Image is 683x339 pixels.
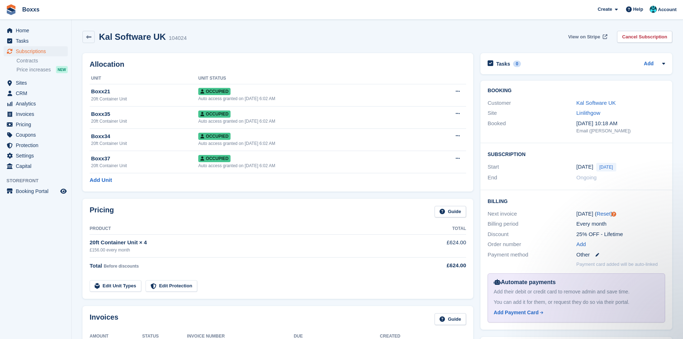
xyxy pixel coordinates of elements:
div: 20ft Container Unit [91,118,198,124]
a: menu [4,99,68,109]
div: Auto access granted on [DATE] 6:02 AM [198,95,422,102]
th: Product [90,223,408,235]
span: Tasks [16,36,59,46]
h2: Subscription [488,150,665,157]
div: Boxx21 [91,88,198,96]
span: Total [90,263,102,269]
a: Contracts [16,57,68,64]
div: Boxx34 [91,132,198,141]
th: Unit [90,73,198,84]
div: 20ft Container Unit [91,96,198,102]
a: Boxxs [19,4,42,15]
a: menu [4,78,68,88]
span: Sites [16,78,59,88]
a: Kal Software UK [577,100,616,106]
a: Reset [597,211,611,217]
a: menu [4,88,68,98]
a: View on Stripe [565,31,609,43]
span: View on Stripe [568,33,600,41]
span: Account [658,6,677,13]
a: Add Payment Card [494,309,656,316]
h2: Invoices [90,313,118,325]
span: CRM [16,88,59,98]
div: Billing period [488,220,576,228]
span: Capital [16,161,59,171]
div: 20ft Container Unit × 4 [90,239,408,247]
a: menu [4,109,68,119]
span: Price increases [16,66,51,73]
div: Add their debit or credit card to remove admin and save time. [494,288,659,296]
div: Booked [488,119,576,135]
span: Settings [16,151,59,161]
a: menu [4,161,68,171]
span: Create [598,6,612,13]
div: NEW [56,66,68,73]
a: Edit Unit Types [90,280,141,292]
h2: Allocation [90,60,466,69]
div: 104024 [169,34,187,42]
div: £156.00 every month [90,247,408,253]
div: Order number [488,240,576,249]
div: Add Payment Card [494,309,539,316]
a: Linlithgow [577,110,601,116]
p: Payment card added will be auto-linked [577,261,658,268]
div: Other [577,251,665,259]
div: Site [488,109,576,117]
span: Occupied [198,110,231,118]
div: Payment method [488,251,576,259]
a: Cancel Subscription [617,31,672,43]
div: [DATE] 10:18 AM [577,119,665,128]
div: 25% OFF - Lifetime [577,230,665,239]
a: Add Unit [90,176,112,184]
div: [DATE] ( ) [577,210,665,218]
a: menu [4,46,68,56]
span: Ongoing [577,174,597,180]
h2: Booking [488,88,665,94]
span: Occupied [198,133,231,140]
span: Subscriptions [16,46,59,56]
a: Guide [435,206,466,218]
span: Booking Portal [16,186,59,196]
a: menu [4,36,68,46]
time: 2025-09-19 00:00:00 UTC [577,163,593,171]
img: stora-icon-8386f47178a22dfd0bd8f6a31ec36ba5ce8667c1dd55bd0f319d3a0aa187defe.svg [6,4,16,15]
span: Protection [16,140,59,150]
h2: Billing [488,197,665,204]
div: Boxx37 [91,155,198,163]
div: £624.00 [408,262,466,270]
div: Automate payments [494,278,659,287]
span: Home [16,25,59,36]
div: Auto access granted on [DATE] 6:02 AM [198,163,422,169]
div: Boxx35 [91,110,198,118]
div: Next invoice [488,210,576,218]
div: Auto access granted on [DATE] 6:02 AM [198,118,422,124]
span: Analytics [16,99,59,109]
span: Coupons [16,130,59,140]
a: menu [4,151,68,161]
th: Unit Status [198,73,422,84]
div: 0 [513,61,521,67]
div: You can add it for them, or request they do so via their portal. [494,298,659,306]
a: menu [4,186,68,196]
a: Edit Protection [146,280,197,292]
div: Email ([PERSON_NAME]) [577,127,665,135]
div: Auto access granted on [DATE] 6:02 AM [198,140,422,147]
span: Invoices [16,109,59,119]
div: Tooltip anchor [611,211,617,217]
span: Pricing [16,119,59,130]
a: menu [4,25,68,36]
h2: Pricing [90,206,114,218]
td: £624.00 [408,235,466,257]
div: 20ft Container Unit [91,163,198,169]
span: Storefront [6,177,71,184]
a: Price increases NEW [16,66,68,74]
div: End [488,174,576,182]
a: Add [577,240,586,249]
div: Discount [488,230,576,239]
h2: Kal Software UK [99,32,166,42]
div: Every month [577,220,665,228]
h2: Tasks [496,61,510,67]
div: 20ft Container Unit [91,140,198,147]
div: Start [488,163,576,171]
span: Occupied [198,88,231,95]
